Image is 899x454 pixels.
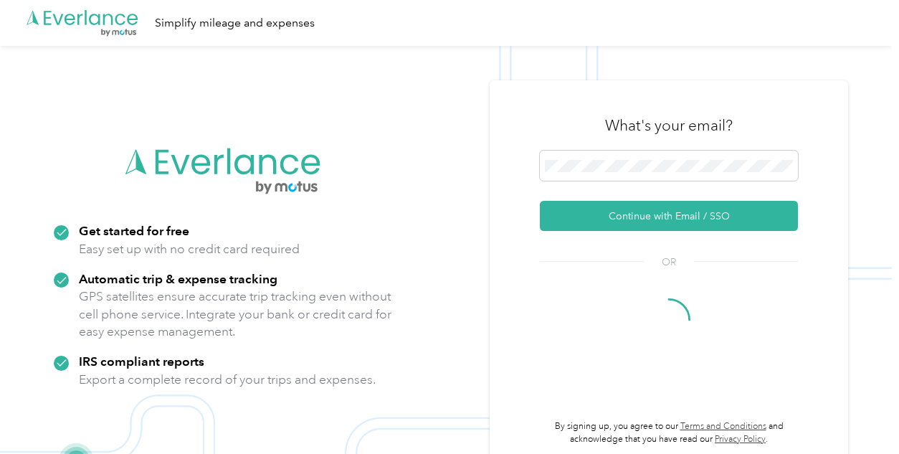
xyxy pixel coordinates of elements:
a: Terms and Conditions [680,421,766,432]
p: GPS satellites ensure accurate trip tracking even without cell phone service. Integrate your bank... [79,288,392,341]
span: OR [644,255,694,270]
button: Continue with Email / SSO [540,201,798,231]
p: Export a complete record of your trips and expenses. [79,371,376,389]
p: By signing up, you agree to our and acknowledge that you have read our . [540,420,798,445]
div: Simplify mileage and expenses [155,14,315,32]
p: Easy set up with no credit card required [79,240,300,258]
a: Privacy Policy [715,434,766,445]
h3: What's your email? [605,115,733,136]
strong: IRS compliant reports [79,354,204,369]
strong: Get started for free [79,223,189,238]
strong: Automatic trip & expense tracking [79,271,277,286]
